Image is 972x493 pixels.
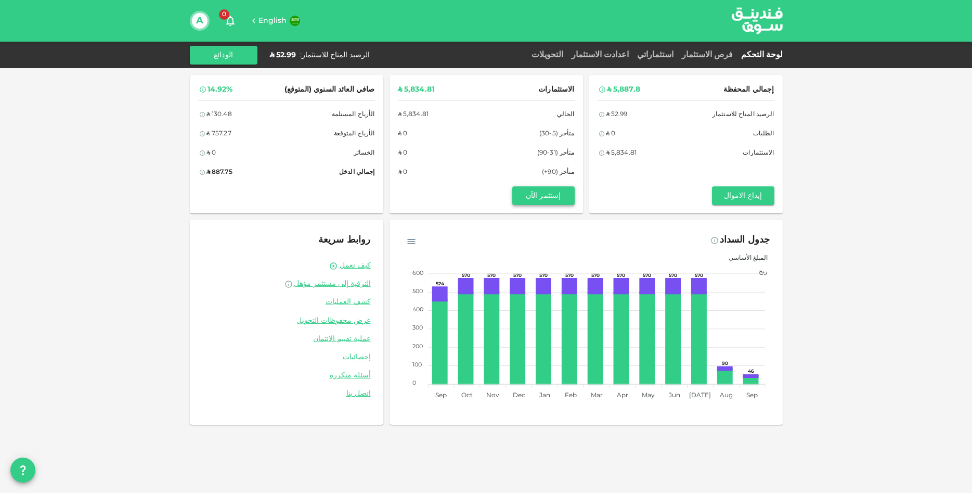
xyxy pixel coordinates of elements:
a: اتصل بنا [202,389,371,399]
div: ʢ 0 [398,129,407,140]
span: متأخر (90+) [542,167,574,178]
a: logo [732,1,783,41]
tspan: Jan [538,393,550,399]
button: A [192,13,208,29]
div: ʢ 0 [398,148,407,159]
tspan: Aug [719,393,732,399]
div: ʢ 0 [398,167,407,178]
div: ʢ 52.99 [606,109,628,120]
span: ربح [751,269,768,275]
img: logo [718,1,796,41]
a: اعدادت الاستثمار [567,51,633,59]
tspan: 500 [412,289,423,294]
a: كيف تعمل [340,261,371,271]
div: ʢ 0 [206,148,216,159]
span: المبلغ الأساسي [721,255,768,261]
div: ʢ 887.75 [206,167,232,178]
div: ʢ 0 [606,129,615,140]
tspan: 100 [412,362,422,368]
a: أسئلة متكررة [202,371,371,381]
button: الودائع [190,46,257,65]
span: صافي العائد السنوي (المتوقع) [284,83,375,96]
button: إيداع الاموال [712,186,774,205]
tspan: Jun [668,393,680,399]
span: الأرباح المستلمة [332,109,375,120]
tspan: May [642,393,655,399]
a: التحويلات [527,51,567,59]
a: استثماراتي [633,51,678,59]
span: الطلبات [753,129,774,140]
a: عرض محفوظات التحويل [202,316,371,326]
div: ʢ 130.48 [206,109,232,120]
div: الرصيد المتاح للاستثمار : [300,50,370,60]
tspan: 300 [412,325,423,331]
tspan: Dec [512,393,525,399]
span: الأرباح المتوقعة [334,129,375,140]
a: الترقية إلى مستثمر مؤهل [202,279,371,289]
img: flag-sa.b9a346574cdc8950dd34b50780441f57.svg [290,16,300,26]
button: إستثمر الآن [512,186,575,205]
div: ʢ 5,834.81 [606,148,637,159]
tspan: Feb [564,393,576,399]
span: 0 [219,9,229,20]
div: 14.92% [208,83,233,96]
tspan: Mar [590,393,602,399]
tspan: 400 [412,307,423,312]
button: 0 [220,10,241,31]
span: روابط سريعة [318,235,371,245]
span: الخسائر [354,148,375,159]
span: متأخر (5-30) [539,129,574,140]
span: الحالي [557,109,575,120]
div: ʢ 5,887.8 [607,83,640,96]
span: متأخر (31-90) [537,148,575,159]
div: ʢ 757.27 [206,129,231,140]
div: ʢ 52.99 [270,50,296,60]
button: question [10,458,35,483]
a: إحصائيات [202,352,371,362]
tspan: 200 [412,344,423,349]
tspan: Nov [486,393,499,399]
span: الاستثمارات [538,83,574,96]
span: English [258,17,287,24]
a: لوحة التحكم [737,51,783,59]
a: كشف العمليات [202,297,371,307]
div: ʢ 5,834.81 [398,83,435,96]
span: الرصيد المتاح للاستثمار [712,109,774,120]
tspan: 0 [412,381,416,386]
div: جدول السداد [720,232,770,249]
a: فرص الاستثمار [678,51,737,59]
tspan: 600 [412,271,423,276]
tspan: Sep [746,393,758,399]
tspan: Sep [435,393,447,399]
a: عملية تقييم الائتمان [202,334,371,344]
div: ʢ 5,834.81 [398,109,429,120]
tspan: [DATE] [689,393,711,399]
tspan: Oct [461,393,473,399]
span: إجمالي المحفظة [723,83,774,96]
tspan: Apr [616,393,628,399]
span: إجمالي الدخل [339,167,374,178]
span: الاستثمارات [743,148,774,159]
span: الترقية إلى مستثمر مؤهل [294,280,371,287]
